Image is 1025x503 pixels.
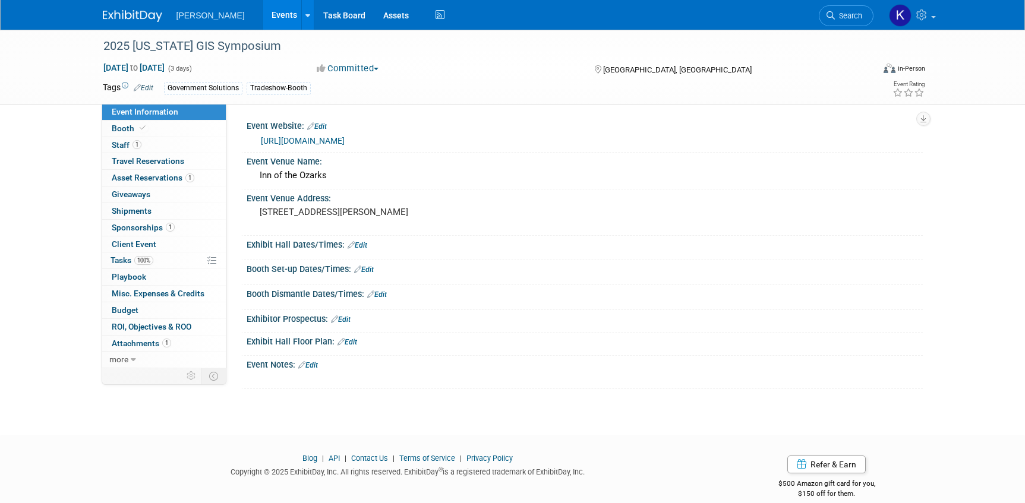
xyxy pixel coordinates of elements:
a: Misc. Expenses & Credits [102,286,226,302]
a: Event Information [102,104,226,120]
span: more [109,355,128,364]
pre: [STREET_ADDRESS][PERSON_NAME] [260,207,515,217]
img: ExhibitDay [103,10,162,22]
div: Exhibitor Prospectus: [247,310,923,325]
a: Giveaways [102,186,226,203]
a: Attachments1 [102,336,226,352]
a: Edit [367,290,387,299]
a: more [102,352,226,368]
button: Committed [313,62,383,75]
span: Shipments [112,206,152,216]
span: Sponsorships [112,223,175,232]
span: Tasks [111,255,153,265]
span: Booth [112,124,148,133]
span: Playbook [112,272,146,281]
td: Personalize Event Tab Strip [181,368,202,384]
span: Asset Reservations [112,173,194,182]
a: [URL][DOMAIN_NAME] [261,136,345,145]
div: Booth Set-up Dates/Times: [247,260,923,276]
span: | [390,454,398,463]
a: Search [819,5,873,26]
a: Edit [354,265,374,274]
i: Booth reservation complete [140,125,146,131]
span: ROI, Objectives & ROO [112,322,191,331]
a: Tasks100% [102,252,226,268]
span: 1 [133,140,141,149]
td: Tags [103,81,153,95]
span: 1 [162,339,171,347]
sup: ® [439,466,443,473]
div: Event Venue Address: [247,189,923,204]
span: [PERSON_NAME] [176,11,245,20]
span: Giveaways [112,189,150,199]
a: Blog [302,454,317,463]
a: Client Event [102,236,226,252]
a: Edit [331,315,351,324]
span: Attachments [112,339,171,348]
a: Asset Reservations1 [102,170,226,186]
a: Edit [307,122,327,131]
a: ROI, Objectives & ROO [102,319,226,335]
span: Budget [112,305,138,315]
span: | [342,454,349,463]
div: Event Website: [247,117,923,132]
div: Event Rating [892,81,925,87]
a: Privacy Policy [466,454,513,463]
a: Refer & Earn [787,455,866,473]
span: (3 days) [167,65,192,72]
div: Event Venue Name: [247,153,923,167]
div: Event Notes: [247,356,923,371]
a: Edit [298,361,318,369]
a: Contact Us [351,454,388,463]
div: $500 Amazon gift card for you, [731,471,923,498]
div: Booth Dismantle Dates/Times: [247,285,923,300]
a: Terms of Service [399,454,455,463]
img: Kim Hansen [889,4,912,27]
a: Travel Reservations [102,153,226,169]
a: Budget [102,302,226,318]
div: $150 off for them. [731,489,923,499]
span: [DATE] [DATE] [103,62,165,73]
span: Misc. Expenses & Credits [112,289,204,298]
div: 2025 [US_STATE] GIS Symposium [99,36,856,57]
div: Event Format [803,62,926,80]
a: Edit [338,338,357,346]
a: Sponsorships1 [102,220,226,236]
div: Inn of the Ozarks [256,166,914,185]
span: 1 [185,173,194,182]
span: Staff [112,140,141,150]
span: Travel Reservations [112,156,184,166]
a: Booth [102,121,226,137]
a: Edit [348,241,367,249]
span: Search [835,11,862,20]
span: [GEOGRAPHIC_DATA], [GEOGRAPHIC_DATA] [603,65,752,74]
div: Exhibit Hall Dates/Times: [247,236,923,251]
div: Tradeshow-Booth [247,82,311,94]
a: Shipments [102,203,226,219]
span: Client Event [112,239,156,249]
a: API [329,454,340,463]
div: In-Person [897,64,925,73]
span: | [319,454,327,463]
span: | [457,454,465,463]
div: Exhibit Hall Floor Plan: [247,333,923,348]
span: Event Information [112,107,178,116]
img: Format-Inperson.png [884,64,895,73]
span: 100% [134,256,153,265]
span: to [128,63,140,72]
a: Playbook [102,269,226,285]
div: Copyright © 2025 ExhibitDay, Inc. All rights reserved. ExhibitDay is a registered trademark of Ex... [103,464,714,477]
div: Government Solutions [164,82,242,94]
a: Staff1 [102,137,226,153]
td: Toggle Event Tabs [201,368,226,384]
span: 1 [166,223,175,232]
a: Edit [134,84,153,92]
